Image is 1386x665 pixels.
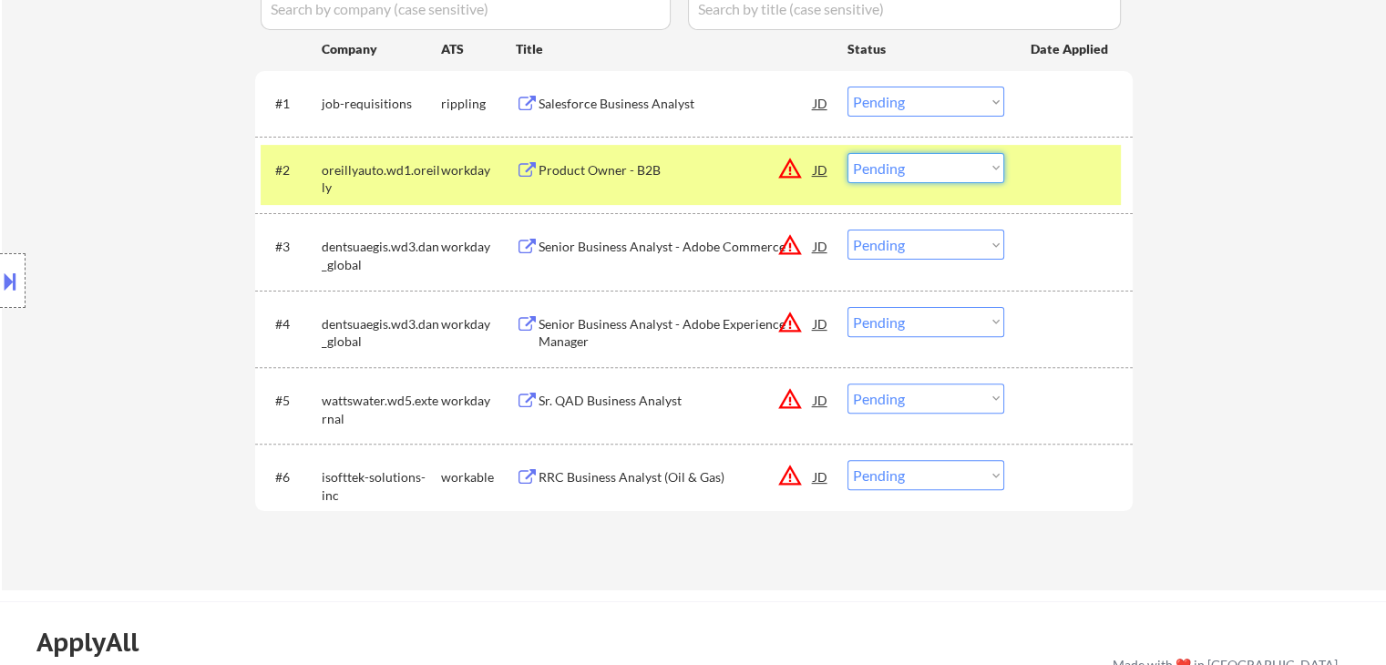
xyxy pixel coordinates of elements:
[322,315,441,351] div: dentsuaegis.wd3.dan_global
[777,156,803,181] button: warning_amber
[777,232,803,258] button: warning_amber
[441,392,516,410] div: workday
[275,95,307,113] div: #1
[539,468,814,486] div: RRC Business Analyst (Oil & Gas)
[539,238,814,256] div: Senior Business Analyst - Adobe Commerce
[441,468,516,486] div: workable
[812,384,830,416] div: JD
[847,32,1004,65] div: Status
[516,40,830,58] div: Title
[275,468,307,486] div: #6
[322,95,441,113] div: job-requisitions
[539,95,814,113] div: Salesforce Business Analyst
[36,627,159,658] div: ApplyAll
[322,468,441,504] div: isofttek-solutions-inc
[322,40,441,58] div: Company
[777,310,803,335] button: warning_amber
[539,161,814,179] div: Product Owner - B2B
[812,460,830,493] div: JD
[539,315,814,351] div: Senior Business Analyst - Adobe Experience Manager
[441,95,516,113] div: rippling
[441,315,516,333] div: workday
[539,392,814,410] div: Sr. QAD Business Analyst
[812,230,830,262] div: JD
[322,238,441,273] div: dentsuaegis.wd3.dan_global
[777,463,803,488] button: warning_amber
[441,161,516,179] div: workday
[322,392,441,427] div: wattswater.wd5.external
[812,87,830,119] div: JD
[812,307,830,340] div: JD
[812,153,830,186] div: JD
[777,386,803,412] button: warning_amber
[1031,40,1111,58] div: Date Applied
[441,40,516,58] div: ATS
[322,161,441,197] div: oreillyauto.wd1.oreilly
[441,238,516,256] div: workday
